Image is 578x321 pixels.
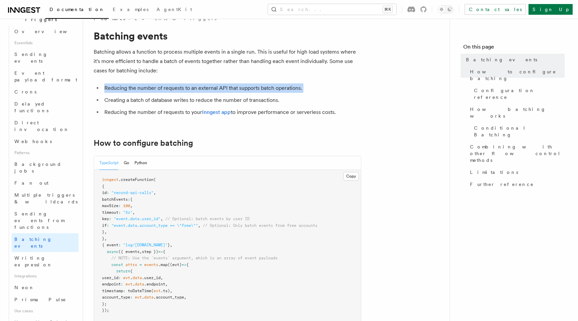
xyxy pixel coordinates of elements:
span: ({ events [118,249,139,254]
span: } [102,230,104,234]
span: Further reference [470,181,534,188]
span: , [165,282,168,286]
h1: Batching events [94,30,361,42]
span: "log/[DOMAIN_NAME]" [123,243,168,247]
span: { event [102,243,118,247]
span: , [198,223,200,228]
span: "5s" [123,210,132,215]
a: Event payload format [12,67,79,86]
span: .ts) [161,288,170,293]
li: Reducing the number of requests to your to improve performance or serverless costs. [102,108,361,117]
span: => [158,249,163,254]
span: Batching events [466,56,537,63]
span: async [107,249,118,254]
a: Batching events [12,233,79,252]
a: Limitations [467,166,565,178]
span: "event.data.account_type == \"free\"" [111,223,198,228]
span: Multiple triggers & wildcards [14,192,78,204]
a: Batching events [463,54,565,66]
button: Python [134,156,147,170]
span: { [130,197,132,202]
span: Sending events from functions [14,211,64,230]
span: => [182,262,186,267]
span: How batching works [470,106,565,119]
span: } [168,243,170,247]
span: : [121,282,123,286]
a: Crons [12,86,79,98]
span: } [102,236,104,241]
a: Background jobs [12,158,79,177]
a: Prisma Pulse [12,294,79,306]
a: Examples [109,2,153,18]
button: Copy [343,172,359,181]
span: Examples [113,7,149,12]
span: : [123,288,125,293]
span: evt [125,282,132,286]
a: Sign Up [528,4,573,15]
span: toDateTime [128,288,151,293]
a: Contact sales [465,4,526,15]
p: Batching allows a function to process multiple events in a single run. This is useful for high lo... [94,47,361,75]
span: // NOTE: Use the `events` argument, which is an array of event payloads [111,256,278,260]
span: id [102,190,107,195]
span: Fan out [14,180,49,186]
span: data [132,275,142,280]
a: Sending events from functions [12,208,79,233]
span: Overview [14,29,83,34]
button: Toggle dark mode [438,5,454,13]
span: AgentKit [157,7,192,12]
span: = [139,262,142,267]
span: Direct invocation [14,120,69,132]
span: Prisma Pulse [14,297,66,302]
span: Integrations [12,271,79,281]
span: : [118,203,121,208]
a: Conditional Batching [471,122,565,141]
span: How to configure batching [470,68,565,82]
span: .user_id [142,275,161,280]
span: evt [123,275,130,280]
a: Inngest app [202,109,231,115]
button: TypeScript [99,156,118,170]
span: , [184,295,186,300]
span: , [154,190,156,195]
a: AgentKit [153,2,196,18]
a: Further reference [467,178,565,190]
span: }; [102,302,107,306]
span: Neon [14,285,34,290]
span: , [170,243,172,247]
span: , [104,236,107,241]
a: How to configure batching [467,66,565,84]
span: Crons [14,89,36,94]
span: { [163,249,165,254]
span: Webhooks [14,139,52,144]
span: Patterns [12,147,79,158]
span: .map [158,262,168,267]
a: How batching works [467,103,565,122]
span: Event payload format [14,70,77,82]
span: { [130,269,132,273]
span: data [144,295,154,300]
span: ((evt) [168,262,182,267]
span: if [102,223,107,228]
button: Go [124,156,129,170]
span: : [128,197,130,202]
span: account_type [102,295,130,300]
span: : [118,210,121,215]
span: // Optional: batch events by user ID [165,216,250,221]
a: Neon [12,281,79,294]
span: return [116,269,130,273]
span: . [132,282,135,286]
a: Direct invocation [12,117,79,135]
span: step }) [142,249,158,254]
span: const [111,262,123,267]
span: Background jobs [14,162,62,174]
span: , [170,288,172,293]
span: Conditional Batching [474,125,565,138]
span: ( [154,177,156,182]
span: Use cases [12,306,79,316]
a: Configuration reference [471,84,565,103]
span: .account_type [154,295,184,300]
a: How to configure batching [94,138,193,148]
span: key [102,216,109,221]
span: : [130,295,132,300]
